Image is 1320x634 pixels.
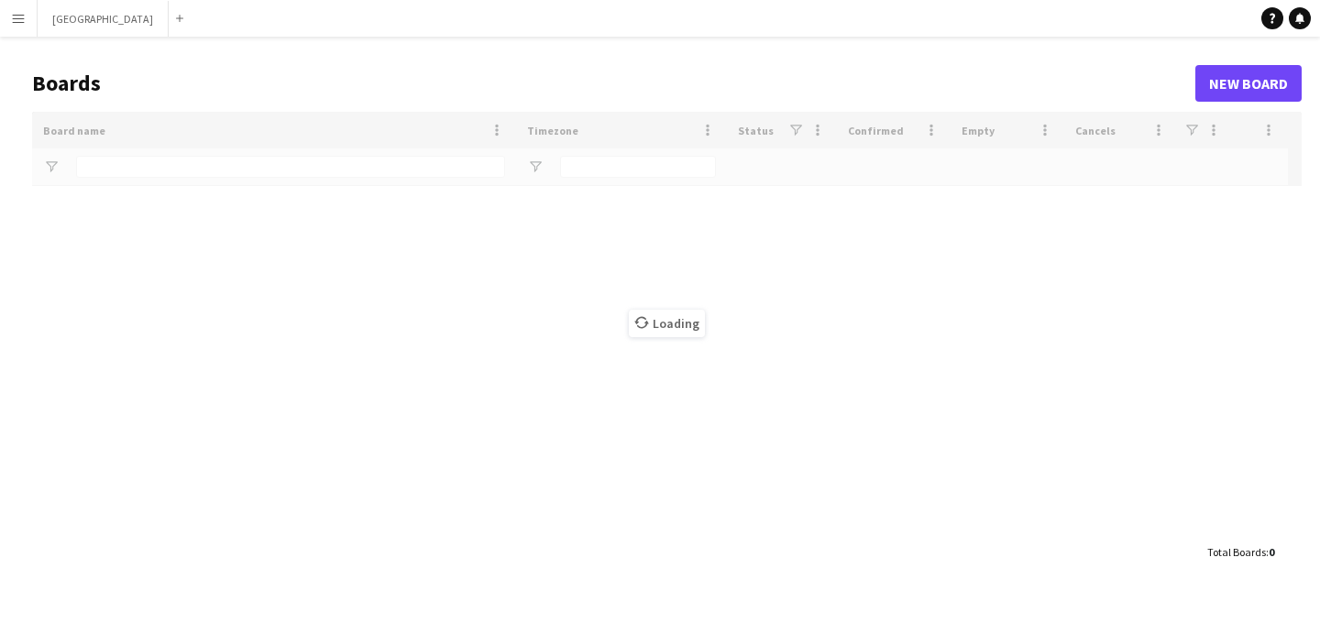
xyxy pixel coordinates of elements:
span: Total Boards [1207,545,1266,559]
a: New Board [1195,65,1302,102]
h1: Boards [32,70,1195,97]
div: : [1207,534,1274,570]
span: Loading [629,310,705,337]
span: 0 [1269,545,1274,559]
button: [GEOGRAPHIC_DATA] [38,1,169,37]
